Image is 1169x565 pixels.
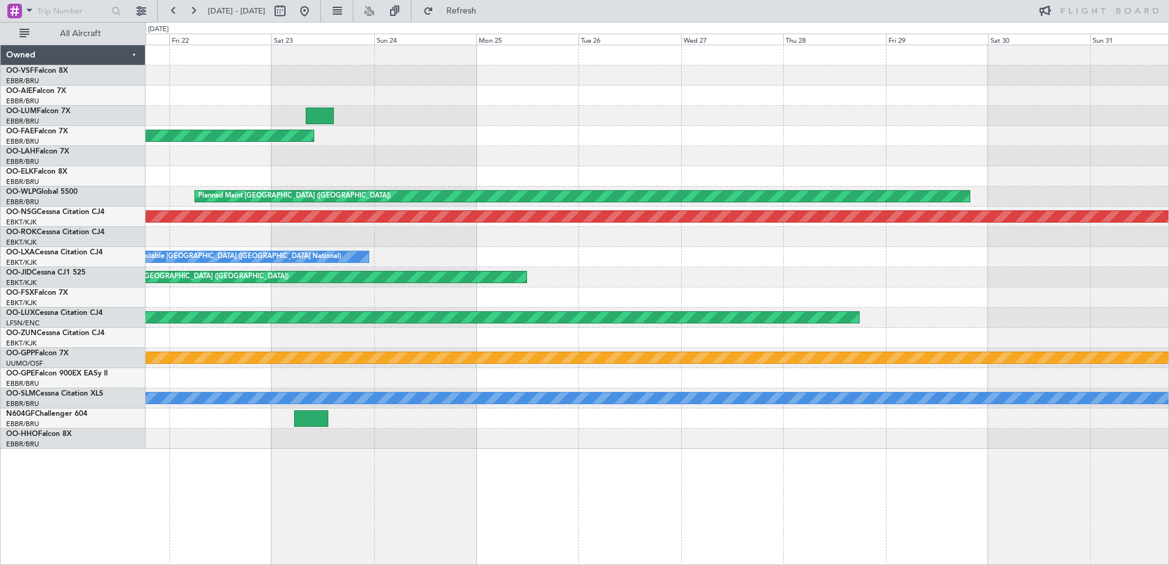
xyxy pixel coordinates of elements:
div: Planned Maint [GEOGRAPHIC_DATA] ([GEOGRAPHIC_DATA]) [198,187,391,205]
a: EBBR/BRU [6,198,39,207]
a: EBBR/BRU [6,419,39,429]
a: OO-ZUNCessna Citation CJ4 [6,330,105,337]
a: EBKT/KJK [6,278,37,287]
button: Refresh [418,1,491,21]
span: All Aircraft [32,29,129,38]
div: Fri 22 [169,34,271,45]
span: [DATE] - [DATE] [208,6,265,17]
a: EBBR/BRU [6,97,39,106]
a: N604GFChallenger 604 [6,410,87,418]
span: OO-LXA [6,249,35,256]
a: OO-AIEFalcon 7X [6,87,66,95]
a: OO-LXACessna Citation CJ4 [6,249,103,256]
a: OO-GPEFalcon 900EX EASy II [6,370,108,377]
div: Fri 29 [886,34,988,45]
span: OO-GPP [6,350,35,357]
div: Sun 24 [374,34,476,45]
div: Thu 28 [783,34,885,45]
div: Sat 23 [271,34,374,45]
a: UUMO/OSF [6,359,43,368]
a: EBKT/KJK [6,258,37,267]
a: OO-VSFFalcon 8X [6,67,68,75]
span: OO-VSF [6,67,34,75]
button: All Aircraft [13,24,133,43]
a: EBBR/BRU [6,399,39,408]
span: OO-HHO [6,430,38,438]
div: Wed 27 [681,34,783,45]
a: OO-WLPGlobal 5500 [6,188,78,196]
span: OO-JID [6,269,32,276]
a: OO-FAEFalcon 7X [6,128,68,135]
div: Tue 26 [578,34,680,45]
a: EBKT/KJK [6,218,37,227]
div: Planned Maint [GEOGRAPHIC_DATA] ([GEOGRAPHIC_DATA]) [96,268,289,286]
a: OO-NSGCessna Citation CJ4 [6,209,105,216]
a: OO-SLMCessna Citation XLS [6,390,103,397]
span: OO-LUX [6,309,35,317]
a: EBBR/BRU [6,137,39,146]
a: EBBR/BRU [6,177,39,186]
a: EBKT/KJK [6,298,37,308]
span: OO-AIE [6,87,32,95]
span: OO-ELK [6,168,34,175]
a: EBKT/KJK [6,238,37,247]
span: OO-ZUN [6,330,37,337]
div: Mon 25 [476,34,578,45]
a: EBKT/KJK [6,339,37,348]
a: OO-FSXFalcon 7X [6,289,68,297]
a: OO-HHOFalcon 8X [6,430,72,438]
div: A/C Unavailable [GEOGRAPHIC_DATA] ([GEOGRAPHIC_DATA] National) [114,248,341,266]
a: OO-JIDCessna CJ1 525 [6,269,86,276]
span: OO-NSG [6,209,37,216]
a: OO-ELKFalcon 8X [6,168,67,175]
span: Refresh [436,7,487,15]
a: EBBR/BRU [6,157,39,166]
span: OO-FSX [6,289,34,297]
a: EBBR/BRU [6,76,39,86]
div: Sat 30 [988,34,1090,45]
span: OO-GPE [6,370,35,377]
span: OO-LUM [6,108,37,115]
a: OO-LUMFalcon 7X [6,108,70,115]
span: OO-FAE [6,128,34,135]
a: EBBR/BRU [6,117,39,126]
span: OO-ROK [6,229,37,236]
a: LFSN/ENC [6,319,40,328]
a: OO-LAHFalcon 7X [6,148,69,155]
span: OO-SLM [6,390,35,397]
span: N604GF [6,410,35,418]
a: OO-GPPFalcon 7X [6,350,68,357]
a: OO-LUXCessna Citation CJ4 [6,309,103,317]
a: EBBR/BRU [6,379,39,388]
input: Trip Number [37,2,108,20]
div: [DATE] [148,24,169,35]
span: OO-LAH [6,148,35,155]
a: EBBR/BRU [6,440,39,449]
span: OO-WLP [6,188,36,196]
a: OO-ROKCessna Citation CJ4 [6,229,105,236]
